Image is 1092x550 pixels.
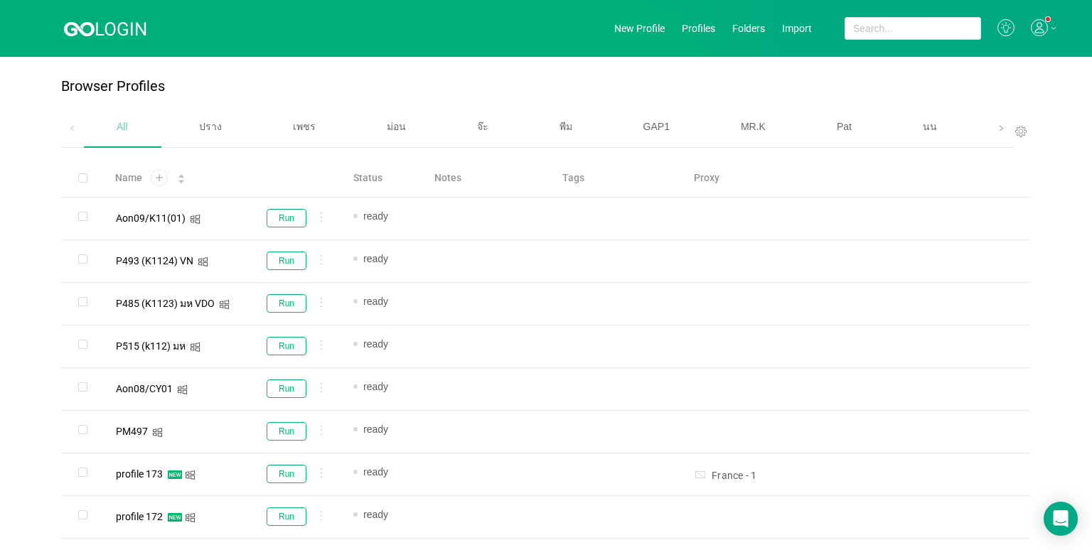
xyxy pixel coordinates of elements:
span: GAP1 [643,121,670,132]
span: จ๊ะ [477,121,488,132]
button: Run [267,294,306,313]
span: P485 (K1123) มห VDO [116,298,215,309]
span: พีม [560,121,572,132]
span: Name [115,171,142,185]
a: Profiles [682,23,715,34]
span: Notes [434,171,461,185]
div: Sort [177,172,186,182]
span: P493 (K1124) VN [116,255,193,266]
i: icon: windows [152,427,163,438]
span: ready [363,381,388,392]
i: icon: caret-up [178,173,186,177]
span: ready [363,210,388,222]
div: Aon08/CY01 [116,384,173,394]
a: Import [782,23,812,34]
i: icon: windows [219,299,230,310]
button: Run [267,465,306,483]
div: PM497 [116,426,148,436]
span: ready [363,338,388,350]
sup: 1 [1046,17,1050,21]
span: ready [363,253,388,264]
div: Open Intercom Messenger [1044,502,1078,536]
span: ready [363,296,388,307]
span: Pat [837,121,852,132]
i: icon: windows [185,470,196,480]
span: MR.K [741,121,766,132]
span: ready [363,466,388,478]
input: Search for proxy... [712,470,757,481]
i: icon: right [997,125,1005,132]
div: profile 173 [116,469,163,479]
span: ready [363,424,388,435]
span: เพชร [293,121,316,132]
i: icon: windows [190,214,200,225]
i: icon: windows [190,342,200,352]
input: Search... [845,17,981,40]
i: icon: windows [177,384,188,395]
i: icon: left [69,125,76,132]
button: Run [267,422,306,441]
i: icon: windows [198,257,208,267]
span: ม่อน [387,121,406,132]
span: Status [353,171,382,185]
button: Run [267,379,306,398]
span: ปราง [199,121,222,132]
button: Run [267,209,306,227]
a: New Profile [614,23,665,34]
button: Run [267,252,306,270]
span: ready [363,509,388,520]
p: Browser Profiles [61,78,165,95]
button: Run [267,507,306,526]
a: Folders [732,23,765,34]
span: Proxy [694,171,719,185]
span: Tags [562,171,584,185]
span: Aon09/K11(01) [116,212,186,224]
div: All [84,109,161,145]
button: Run [267,337,306,355]
i: icon: windows [185,512,196,523]
i: icon: caret-down [178,178,186,182]
span: P515 (k112) มห [116,340,186,352]
span: นน [923,121,937,132]
div: profile 172 [116,512,163,522]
